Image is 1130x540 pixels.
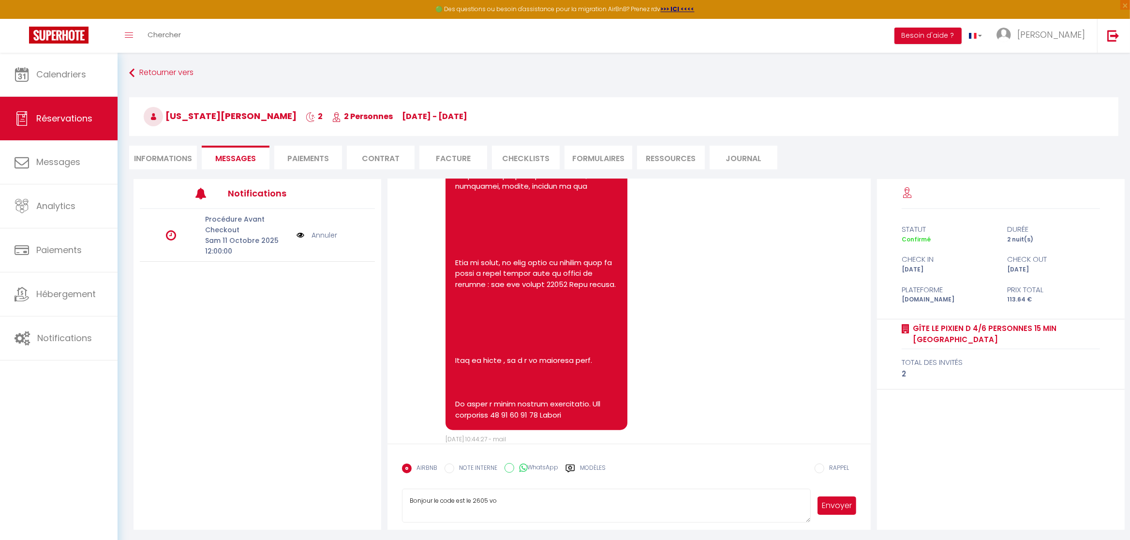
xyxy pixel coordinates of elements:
li: CHECKLISTS [492,146,560,169]
button: Envoyer [818,496,856,515]
div: [DATE] [895,265,1001,274]
img: ... [996,28,1011,42]
span: Messages [215,153,256,164]
a: Retourner vers [129,64,1118,82]
span: Confirmé [902,235,931,243]
p: Procédure Avant Checkout [205,214,290,235]
span: Calendriers [36,68,86,80]
label: NOTE INTERNE [454,464,497,474]
span: Réservations [36,112,92,124]
div: total des invités [902,357,1100,368]
li: Contrat [347,146,415,169]
div: check out [1001,254,1106,265]
div: 2 [902,368,1100,380]
label: Modèles [580,464,606,480]
li: Paiements [274,146,342,169]
div: [DOMAIN_NAME] [895,295,1001,304]
span: [US_STATE][PERSON_NAME] [144,110,297,122]
li: Facture [419,146,487,169]
span: [PERSON_NAME] [1017,29,1085,41]
a: ... [PERSON_NAME] [989,19,1097,53]
li: FORMULAIRES [565,146,632,169]
img: Super Booking [29,27,89,44]
li: Ressources [637,146,705,169]
div: 113.64 € [1001,295,1106,304]
a: Chercher [140,19,188,53]
h3: Notifications [228,182,326,204]
span: 2 Personnes [332,111,393,122]
span: [DATE] - [DATE] [402,111,467,122]
a: Gîte Le Pixien D 4/6 personnes 15 min [GEOGRAPHIC_DATA] [909,323,1100,345]
li: Journal [710,146,777,169]
div: check in [895,254,1001,265]
img: NO IMAGE [297,230,304,240]
p: Sam 11 Octobre 2025 12:00:00 [205,235,290,256]
li: Informations [129,146,197,169]
a: Annuler [312,230,337,240]
label: WhatsApp [514,463,558,474]
div: durée [1001,224,1106,235]
span: Paiements [36,244,82,256]
button: Besoin d'aide ? [894,28,962,44]
img: logout [1107,30,1119,42]
span: Notifications [37,332,92,344]
div: Plateforme [895,284,1001,296]
div: Prix total [1001,284,1106,296]
div: 2 nuit(s) [1001,235,1106,244]
div: [DATE] [1001,265,1106,274]
span: Analytics [36,200,75,212]
span: Messages [36,156,80,168]
label: RAPPEL [824,464,849,474]
label: AIRBNB [412,464,437,474]
span: [DATE] 10:44:27 - mail [446,435,506,443]
span: Hébergement [36,288,96,300]
span: 2 [306,111,323,122]
span: Chercher [148,30,181,40]
div: statut [895,224,1001,235]
a: >>> ICI <<<< [661,5,695,13]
